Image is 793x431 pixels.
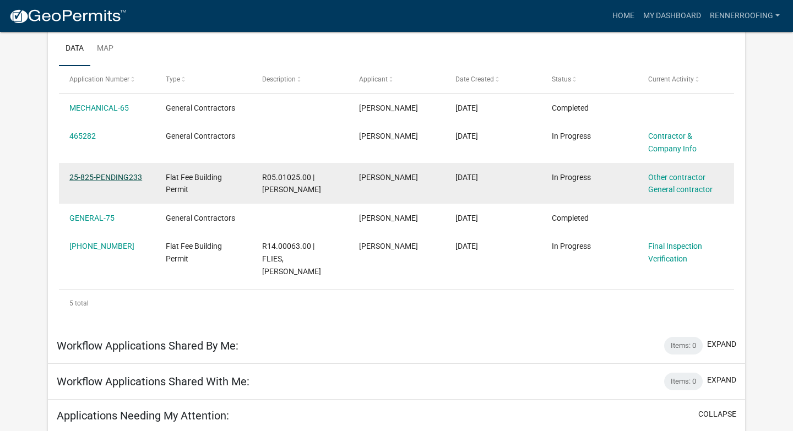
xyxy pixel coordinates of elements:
h5: Applications Needing My Attention: [57,409,229,422]
span: Type [166,75,180,83]
h5: Workflow Applications Shared By Me: [57,339,238,352]
a: 465282 [69,132,96,140]
span: R05.01025.00 | KATHLEEN L BAIRD [262,173,321,194]
button: collapse [698,408,736,420]
a: Map [90,31,120,67]
span: Nicole Renner [359,132,418,140]
span: Flat Fee Building Permit [166,242,222,263]
button: expand [707,339,736,350]
span: 08/18/2025 [455,132,478,140]
span: In Progress [552,132,591,140]
datatable-header-cell: Application Number [59,66,155,92]
a: Data [59,31,90,67]
span: 08/18/2025 [455,103,478,112]
button: expand [707,374,736,386]
span: In Progress [552,242,591,250]
span: Current Activity [648,75,694,83]
span: Nicole Renner [359,103,418,112]
span: Date Created [455,75,494,83]
span: Completed [552,214,589,222]
span: Completed [552,103,589,112]
span: Nicole Renner [359,173,418,182]
a: Contractor & Company Info [648,132,697,153]
span: R14.00063.00 | FLIES,BRIAN [262,242,321,276]
datatable-header-cell: Type [155,66,252,92]
span: 04/04/2024 [455,214,478,222]
a: Other contractor [648,173,705,182]
span: Application Number [69,75,129,83]
a: My Dashboard [639,6,705,26]
span: 08/18/2025 [455,173,478,182]
span: General Contractors [166,103,235,112]
a: [PHONE_NUMBER] [69,242,134,250]
a: 25-825-PENDING233 [69,173,142,182]
datatable-header-cell: Status [541,66,638,92]
a: rennerroofing [705,6,784,26]
a: General contractor [648,185,713,194]
datatable-header-cell: Description [252,66,348,92]
span: General Contractors [166,132,235,140]
a: MECHANICAL-65 [69,103,129,112]
a: Final Inspection Verification [648,242,702,263]
a: Home [608,6,639,26]
span: Nicole Renner [359,242,418,250]
div: Items: 0 [664,373,703,390]
datatable-header-cell: Applicant [348,66,444,92]
span: Status [552,75,571,83]
div: 5 total [59,290,734,317]
datatable-header-cell: Date Created [445,66,541,92]
h5: Workflow Applications Shared With Me: [57,375,249,388]
span: Description [262,75,296,83]
div: Items: 0 [664,337,703,354]
span: Nicole Renner [359,214,418,222]
span: In Progress [552,173,591,182]
span: Applicant [359,75,388,83]
a: GENERAL-75 [69,214,115,222]
span: Flat Fee Building Permit [166,173,222,194]
span: 04/04/2024 [455,242,478,250]
datatable-header-cell: Current Activity [638,66,734,92]
span: General Contractors [166,214,235,222]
